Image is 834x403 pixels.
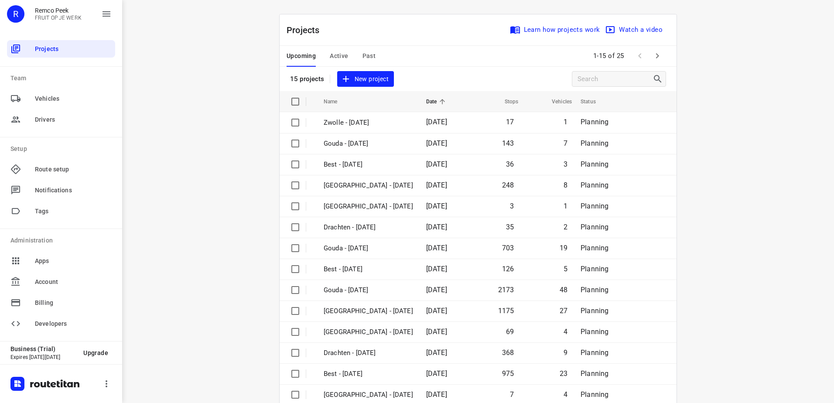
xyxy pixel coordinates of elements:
span: Drivers [35,115,112,124]
span: Planning [581,328,608,336]
span: Next Page [649,47,666,65]
span: [DATE] [426,390,447,399]
span: Tags [35,207,112,216]
div: Vehicles [7,90,115,107]
span: Billing [35,298,112,307]
span: Active [330,51,348,61]
span: 7 [510,390,514,399]
span: Planning [581,202,608,210]
span: 36 [506,160,514,168]
span: Planning [581,390,608,399]
span: Previous Page [631,47,649,65]
p: Setup [10,144,115,154]
span: Planning [581,265,608,273]
span: 48 [560,286,567,294]
span: Planning [581,139,608,147]
span: 703 [502,244,514,252]
input: Search projects [578,72,653,86]
span: Planning [581,369,608,378]
span: 9 [564,348,567,357]
span: 1175 [498,307,514,315]
div: R [7,5,24,23]
span: Vehicles [540,96,572,107]
p: Zwolle - Wednesday [324,306,413,316]
span: Route setup [35,165,112,174]
span: New project [342,74,389,85]
p: FRUIT OP JE WERK [35,15,82,21]
div: Account [7,273,115,290]
span: Projects [35,44,112,54]
p: Antwerpen - Wednesday [324,327,413,337]
p: Best - Friday [324,160,413,170]
span: 27 [560,307,567,315]
span: Planning [581,348,608,357]
div: Notifications [7,181,115,199]
span: 126 [502,265,514,273]
span: [DATE] [426,348,447,357]
span: [DATE] [426,307,447,315]
span: [DATE] [426,286,447,294]
span: [DATE] [426,139,447,147]
p: Antwerpen - Thursday [324,201,413,212]
span: Stops [493,96,519,107]
div: Projects [7,40,115,58]
span: 5 [564,265,567,273]
span: 1-15 of 25 [590,47,628,65]
span: Date [426,96,448,107]
p: Remco Peek [35,7,82,14]
span: Planning [581,118,608,126]
span: Vehicles [35,94,112,103]
span: Planning [581,223,608,231]
span: 2 [564,223,567,231]
p: Zwolle - Friday [324,118,413,128]
p: Drachten - Wednesday [324,348,413,358]
p: Gouda - Friday [324,139,413,149]
span: [DATE] [426,328,447,336]
p: Drachten - Thursday [324,222,413,232]
span: 1 [564,118,567,126]
span: [DATE] [426,265,447,273]
span: 19 [560,244,567,252]
button: New project [337,71,394,87]
p: Projects [287,24,327,37]
span: Upgrade [83,349,108,356]
span: 3 [564,160,567,168]
span: [DATE] [426,181,447,189]
p: Business (Trial) [10,345,76,352]
span: 2173 [498,286,514,294]
span: [DATE] [426,244,447,252]
span: 368 [502,348,514,357]
span: 69 [506,328,514,336]
span: 1 [564,202,567,210]
button: Upgrade [76,345,115,361]
span: Upcoming [287,51,316,61]
div: Apps [7,252,115,270]
p: Antwerpen - Tuesday [324,390,413,400]
span: [DATE] [426,118,447,126]
div: Developers [7,315,115,332]
p: Administration [10,236,115,245]
span: Apps [35,256,112,266]
span: Name [324,96,349,107]
span: 7 [564,139,567,147]
span: 23 [560,369,567,378]
div: Drivers [7,111,115,128]
span: Account [35,277,112,287]
p: Best - Thursday [324,264,413,274]
span: 975 [502,369,514,378]
span: 4 [564,390,567,399]
span: Past [362,51,376,61]
span: Planning [581,286,608,294]
p: Expires [DATE][DATE] [10,354,76,360]
div: Route setup [7,161,115,178]
span: Status [581,96,607,107]
span: 4 [564,328,567,336]
span: [DATE] [426,160,447,168]
p: Team [10,74,115,83]
span: Planning [581,307,608,315]
span: 8 [564,181,567,189]
p: Zwolle - Thursday [324,181,413,191]
span: 3 [510,202,514,210]
p: Gouda - Wednesday [324,285,413,295]
span: 35 [506,223,514,231]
